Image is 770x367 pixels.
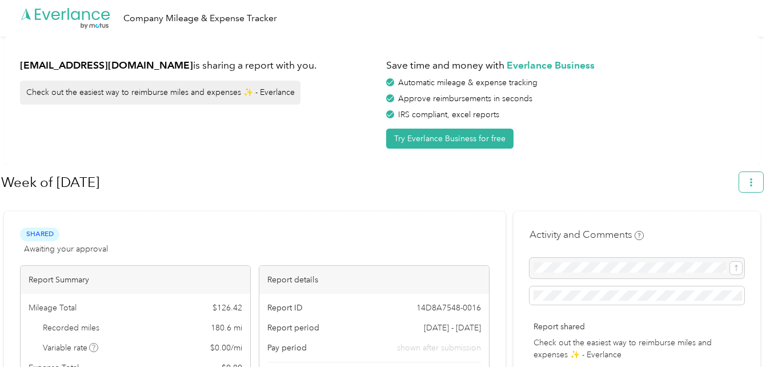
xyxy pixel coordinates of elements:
div: Report details [259,266,489,294]
div: Check out the easiest way to reimburse miles and expenses ✨ - Everlance [20,81,300,105]
h1: Save time and money with [386,58,744,73]
span: Report period [267,322,319,334]
span: $ 126.42 [212,302,242,314]
strong: Everlance Business [507,59,595,71]
span: $ 0.00 / mi [210,342,242,354]
h1: is sharing a report with you. [20,58,378,73]
span: Awaiting your approval [24,243,108,255]
span: Variable rate [43,342,99,354]
span: Report ID [267,302,303,314]
span: 14D8A7548-0016 [416,302,481,314]
span: Shared [20,228,59,241]
p: Check out the easiest way to reimburse miles and expenses ✨ - Everlance [534,337,740,361]
strong: [EMAIL_ADDRESS][DOMAIN_NAME] [20,59,193,71]
span: 180.6 mi [211,322,242,334]
div: Company Mileage & Expense Tracker [123,11,277,26]
span: [DATE] - [DATE] [424,322,481,334]
span: Mileage Total [29,302,77,314]
button: Try Everlance Business for free [386,129,514,149]
span: shown after submission [397,342,481,354]
span: Recorded miles [43,322,99,334]
p: Report shared [534,321,740,333]
h4: Activity and Comments [530,228,644,242]
div: Report Summary [21,266,250,294]
span: Pay period [267,342,307,354]
h1: Week of September 8 2025 [1,169,731,196]
span: IRS compliant, excel reports [398,110,499,119]
span: Approve reimbursements in seconds [398,94,532,103]
span: Automatic mileage & expense tracking [398,78,538,87]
